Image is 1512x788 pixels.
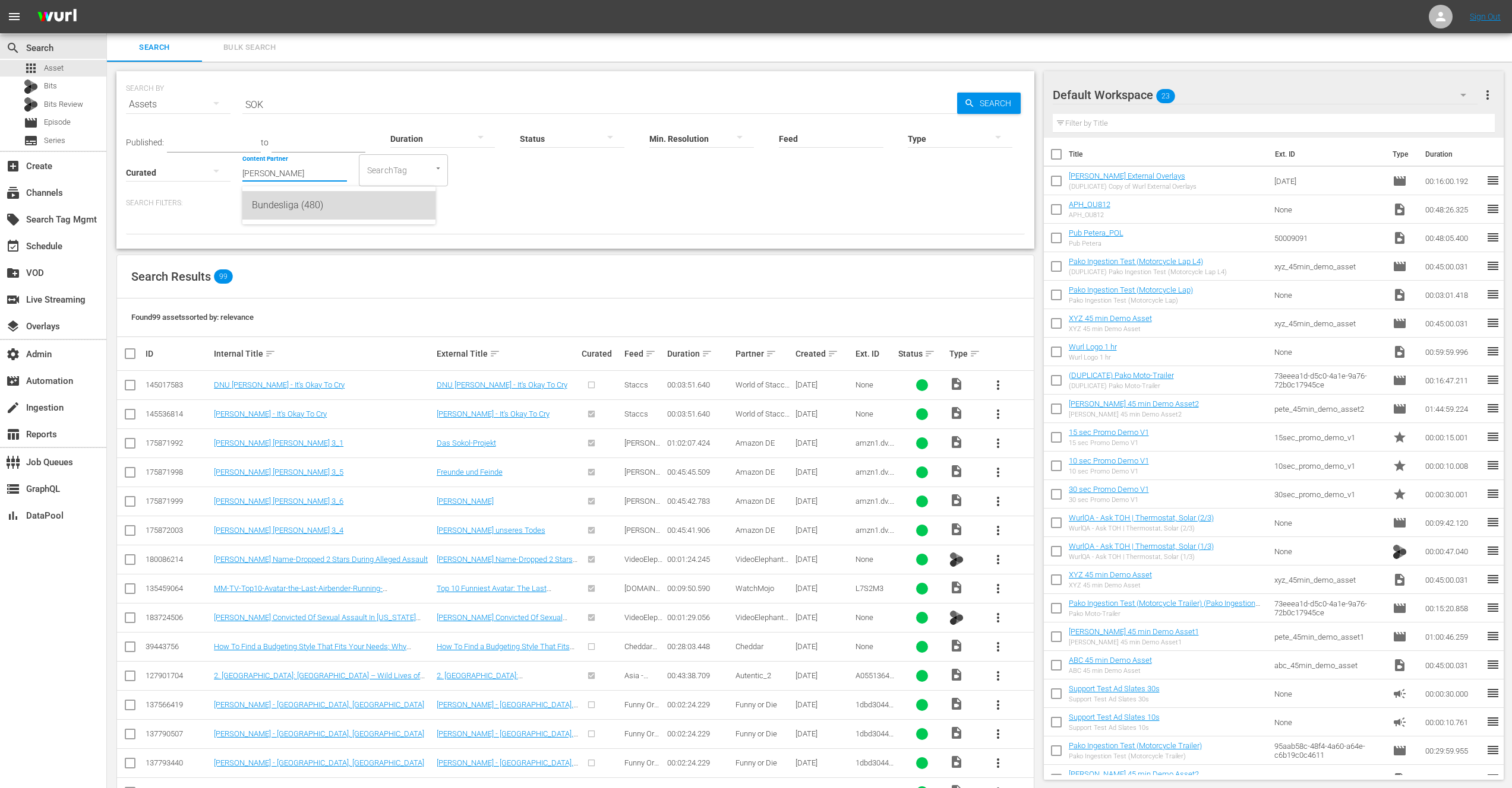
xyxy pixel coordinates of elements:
div: 30 sec Promo Demo V1 [1069,496,1149,504]
span: Asset [24,61,38,75]
span: Video [949,464,964,478]
span: Overlays [6,319,20,333]
div: [PERSON_NAME] 45 min Demo Asset1 [1069,638,1199,646]
a: [PERSON_NAME] - [GEOGRAPHIC_DATA], [GEOGRAPHIC_DATA] [437,700,578,718]
span: World of Staccs AB [736,409,790,427]
span: Episode [1393,316,1407,331]
span: Amazon DE [736,497,775,506]
span: Amazon DE [736,526,775,535]
td: 00:16:00.192 [1421,167,1486,195]
span: more_vert [991,378,1005,392]
button: more_vert [984,603,1012,632]
span: more_vert [991,552,1005,567]
span: Episode [1393,601,1407,615]
span: Schedule [6,239,20,253]
span: VideoElephant (Bits) [624,555,662,573]
a: DNU [PERSON_NAME] - It's Okay To Cry [214,380,345,389]
span: reorder [1486,430,1500,444]
span: amzn1.dv.gti.6ecd1e49-835e-47ca-8f99-1b90626990ca [856,468,895,521]
td: 00:59:59.996 [1421,338,1486,366]
span: amzn1.dv.gti.d52a4bd0-cbe7-45b1-b469-52d32d7144e2 [856,439,895,492]
span: reorder [1486,373,1500,387]
span: Video [1393,573,1407,587]
div: External Title [437,347,579,361]
button: more_vert [984,400,1012,428]
span: 23 [1156,84,1175,109]
a: How To Find a Budgeting Style That Fits Your Needs; Why [DEMOGRAPHIC_DATA] Close Their Credit Cards [214,642,411,660]
td: 15sec_promo_demo_v1 [1270,423,1388,452]
span: more_vert [991,465,1005,479]
div: None [856,409,895,418]
span: L7S2M3 [856,584,883,593]
td: 00:00:15.001 [1421,423,1486,452]
span: Admin [6,347,20,361]
img: TV Bits [949,611,964,625]
span: Episode [1393,402,1407,416]
span: reorder [1486,600,1500,615]
th: Duration [1418,138,1489,171]
div: 183724506 [146,613,210,622]
div: 00:03:51.640 [667,409,732,418]
a: 2. [GEOGRAPHIC_DATA]: [GEOGRAPHIC_DATA] – Wild Lives of [GEOGRAPHIC_DATA] [214,671,425,689]
span: Episode [24,116,38,130]
div: 01:02:07.424 [667,439,732,447]
a: [PERSON_NAME] 45 min Demo Asset2 [1069,770,1199,779]
button: more_vert [984,545,1012,574]
span: Create [6,159,20,173]
div: (DUPLICATE) Copy of Wurl External Overlays [1069,183,1197,190]
div: 00:09:50.590 [667,584,732,593]
td: [DATE] [1270,167,1388,195]
span: Series [24,134,38,148]
a: Sign Out [1470,12,1501,21]
div: None [856,613,895,622]
span: [DOMAIN_NAME]> [PERSON_NAME] [624,584,660,619]
a: WurlQA - Ask TOH | Thermostat, Solar (1/3) [1069,542,1214,551]
span: Episode [1393,373,1407,387]
div: [DATE] [796,380,852,389]
td: 00:45:00.031 [1421,309,1486,338]
div: 135459064 [146,584,210,593]
span: Ingestion [6,401,20,415]
a: Support Test Ad Slates 10s [1069,713,1160,722]
div: [DATE] [796,497,852,506]
span: amzn1.dv.gti.24037dcc-07a3-4b58-9d5f-c0cea73079f3 [856,526,895,579]
span: Video [1393,231,1407,245]
td: None [1270,537,1388,565]
span: Promo [1393,487,1407,501]
div: 145536814 [146,409,210,418]
span: Promo [1393,430,1407,444]
td: 00:03:01.418 [1421,281,1486,309]
img: TV Bits [1393,545,1407,559]
span: VideoElephant Ltd [736,613,788,631]
span: Episode [1393,630,1407,644]
div: [DATE] [796,409,852,418]
td: None [1270,509,1388,537]
a: Pako Ingestion Test (Motorcycle Trailer) [1069,741,1202,750]
button: more_vert [984,516,1012,545]
div: Status [898,347,946,361]
span: Video [949,638,964,653]
a: [PERSON_NAME] unseres Todes [437,526,545,535]
a: XYZ 45 min Demo Asset [1069,314,1152,323]
span: sort [970,348,980,359]
span: Bits Review [44,99,83,110]
span: Channels [6,186,20,200]
span: reorder [1486,230,1500,244]
td: 01:44:59.224 [1421,395,1486,423]
span: Video [949,435,964,449]
td: None [1270,338,1388,366]
div: [DATE] [796,555,852,564]
a: [PERSON_NAME] - It's Okay To Cry [214,409,327,418]
span: Amazon DE [736,468,775,476]
div: 175871999 [146,497,210,506]
td: 10sec_promo_demo_v1 [1270,452,1388,480]
span: reorder [1486,202,1500,216]
a: Pako Ingestion Test (Motorcycle Lap L4) [1069,257,1203,266]
td: 00:00:30.001 [1421,480,1486,509]
div: None [856,555,895,564]
td: None [1270,195,1388,224]
span: sort [924,348,935,359]
button: more_vert [984,371,1012,399]
span: Video [949,580,964,595]
a: Pub Petera_POL [1069,228,1123,237]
